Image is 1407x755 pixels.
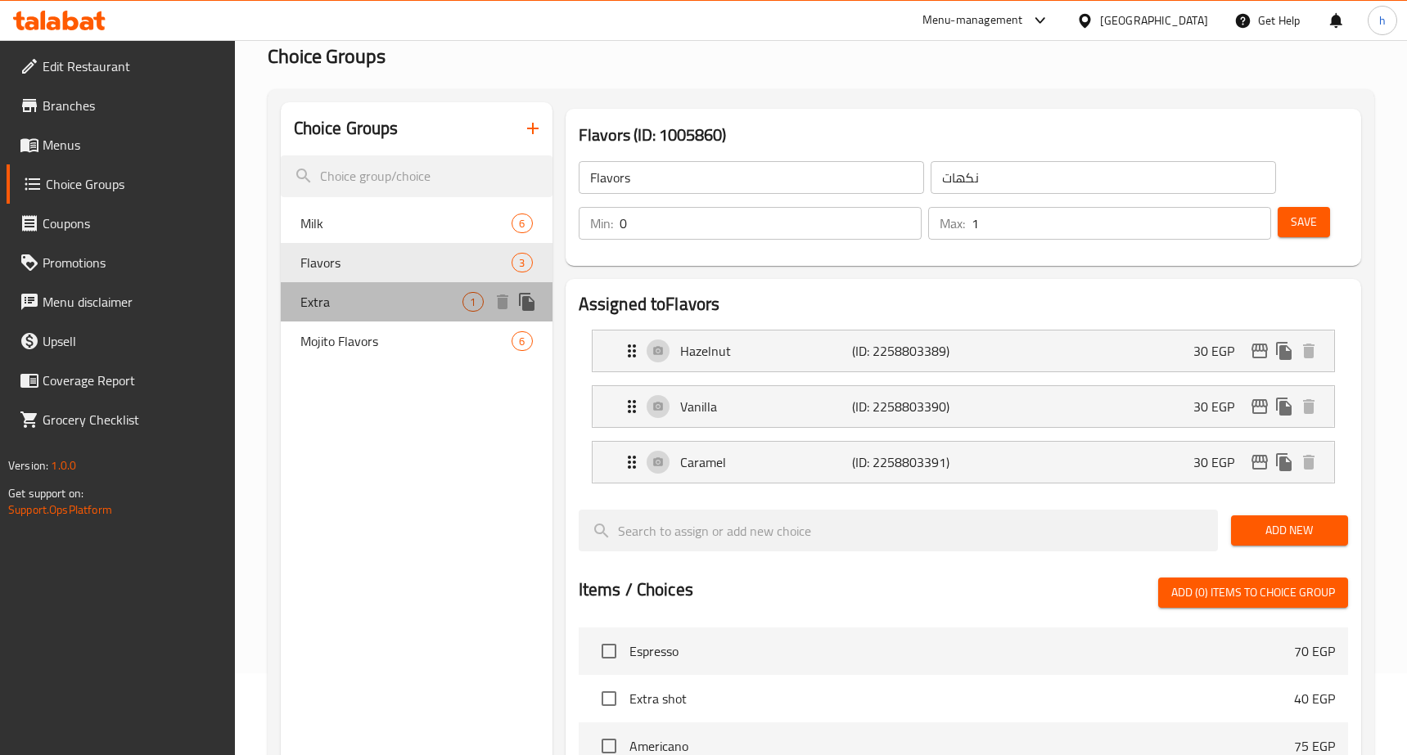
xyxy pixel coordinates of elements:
[1193,341,1247,361] p: 30 EGP
[281,155,552,197] input: search
[512,216,531,231] span: 6
[51,455,76,476] span: 1.0.0
[463,294,482,310] span: 1
[629,641,1294,661] span: Espresso
[852,452,967,472] p: (ID: 2258803391)
[593,386,1334,427] div: Expand
[1100,11,1208,29] div: [GEOGRAPHIC_DATA]
[300,331,512,351] span: Mojito Flavors
[7,86,235,125] a: Branches
[43,253,222,272] span: Promotions
[852,341,967,361] p: (ID: 2258803389)
[1244,520,1335,541] span: Add New
[579,323,1348,379] li: Expand
[512,255,531,271] span: 3
[579,122,1348,148] h3: Flavors (ID: 1005860)
[43,213,222,233] span: Coupons
[43,56,222,76] span: Edit Restaurant
[281,204,552,243] div: Milk6
[300,253,512,272] span: Flavors
[1158,577,1348,608] button: Add (0) items to choice group
[1272,394,1297,419] button: duplicate
[300,292,463,312] span: Extra
[294,116,399,141] h2: Choice Groups
[1294,689,1335,708] p: 40 EGP
[940,213,965,233] p: Max:
[43,135,222,155] span: Menus
[7,321,235,361] a: Upsell
[592,634,626,668] span: Select choice
[1291,212,1317,232] span: Save
[512,334,531,349] span: 6
[1278,207,1330,237] button: Save
[593,442,1334,483] div: Expand
[680,452,852,472] p: Caramel
[268,38,386,74] span: Choice Groups
[1379,11,1386,29] span: h
[680,397,852,416] p: Vanilla
[512,213,532,233] div: Choices
[8,455,48,476] span: Version:
[593,330,1334,371] div: Expand
[1231,515,1348,546] button: Add New
[579,577,693,602] h2: Items / Choices
[7,361,235,400] a: Coverage Report
[7,164,235,204] a: Choice Groups
[579,434,1348,490] li: Expand
[1193,452,1247,472] p: 30 EGP
[1297,394,1321,419] button: delete
[462,292,483,312] div: Choices
[43,331,222,351] span: Upsell
[1193,397,1247,416] p: 30 EGP
[7,125,235,164] a: Menus
[1297,339,1321,363] button: delete
[592,681,626,716] span: Select choice
[7,204,235,243] a: Coupons
[1247,394,1272,419] button: edit
[1247,450,1272,474] button: edit
[512,253,532,272] div: Choices
[43,96,222,115] span: Branches
[43,371,222,390] span: Coverage Report
[300,213,512,233] span: Milk
[579,510,1218,551] input: search
[1272,450,1297,474] button: duplicate
[7,282,235,321] a: Menu disclaimer
[680,341,852,361] p: Hazelnut
[1294,641,1335,661] p: 70 EGP
[43,410,222,429] span: Grocery Checklist
[1297,450,1321,474] button: delete
[852,397,967,416] p: (ID: 2258803390)
[629,689,1294,708] span: Extra shot
[8,483,83,504] span: Get support on:
[281,282,552,321] div: Extra1deleteduplicate
[7,243,235,282] a: Promotions
[579,379,1348,434] li: Expand
[1272,339,1297,363] button: duplicate
[281,321,552,361] div: Mojito Flavors6
[7,47,235,86] a: Edit Restaurant
[7,400,235,439] a: Grocery Checklist
[590,213,613,233] p: Min:
[46,174,222,194] span: Choice Groups
[490,290,515,314] button: delete
[922,11,1023,30] div: Menu-management
[1171,582,1335,603] span: Add (0) items to choice group
[515,290,539,314] button: duplicate
[1247,339,1272,363] button: edit
[579,292,1348,317] h2: Assigned to Flavors
[8,499,112,520] a: Support.OpsPlatform
[281,243,552,282] div: Flavors3
[43,292,222,312] span: Menu disclaimer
